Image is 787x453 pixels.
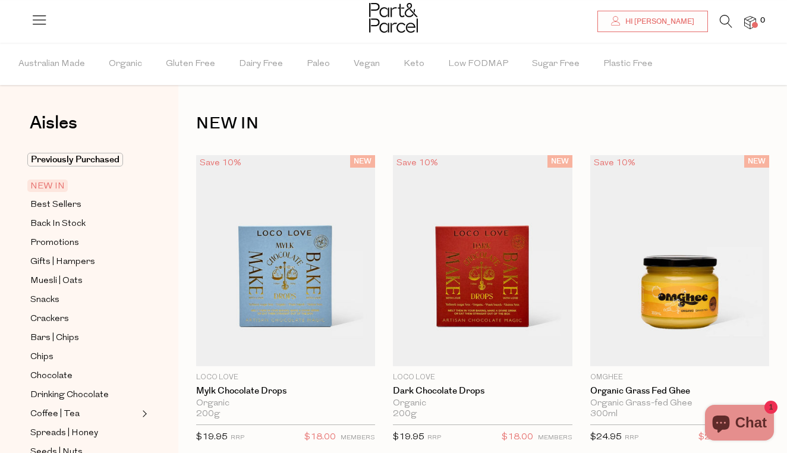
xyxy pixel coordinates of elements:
span: $19.95 [196,433,228,442]
span: Previously Purchased [27,153,123,166]
span: Sugar Free [532,43,580,85]
span: $18.00 [502,430,533,445]
a: NEW IN [30,179,138,193]
span: Crackers [30,312,69,326]
span: 200g [393,409,417,420]
div: Organic [393,398,572,409]
p: Loco Love [393,372,572,383]
span: Bars | Chips [30,331,79,345]
small: MEMBERS [538,435,572,441]
a: Organic Grass Fed Ghee [590,386,769,397]
span: Australian Made [18,43,85,85]
span: Paleo [307,43,330,85]
span: Plastic Free [603,43,653,85]
span: Best Sellers [30,198,81,212]
a: Crackers [30,312,138,326]
span: NEW [744,155,769,168]
a: Spreads | Honey [30,426,138,441]
span: NEW [350,155,375,168]
div: Save 10% [196,155,245,171]
span: Hi [PERSON_NAME] [622,17,694,27]
span: NEW [547,155,572,168]
span: 300ml [590,409,618,420]
a: Gifts | Hampers [30,254,138,269]
span: Drinking Chocolate [30,388,109,402]
div: Save 10% [393,155,442,171]
a: Hi [PERSON_NAME] [597,11,708,32]
span: Spreads | Honey [30,426,98,441]
span: 200g [196,409,220,420]
span: Organic [109,43,142,85]
span: Back In Stock [30,217,86,231]
div: Save 10% [590,155,639,171]
a: Best Sellers [30,197,138,212]
img: Mylk Chocolate Drops [196,155,375,367]
span: $18.00 [304,430,336,445]
a: Previously Purchased [30,153,138,167]
small: RRP [231,435,244,441]
a: Chips [30,350,138,364]
inbox-online-store-chat: Shopify online store chat [701,405,777,443]
span: $24.95 [590,433,622,442]
span: 0 [757,15,768,26]
p: Loco Love [196,372,375,383]
a: Back In Stock [30,216,138,231]
div: Organic Grass-fed Ghee [590,398,769,409]
h1: NEW IN [196,110,769,137]
span: Gifts | Hampers [30,255,95,269]
span: Dairy Free [239,43,283,85]
span: $19.95 [393,433,424,442]
span: Coffee | Tea [30,407,80,421]
span: Chips [30,350,53,364]
img: Dark Chocolate Drops [393,155,572,367]
span: Chocolate [30,369,73,383]
span: Snacks [30,293,59,307]
span: Low FODMAP [448,43,508,85]
span: $22.50 [698,430,730,445]
a: Dark Chocolate Drops [393,386,572,397]
a: Promotions [30,235,138,250]
small: MEMBERS [341,435,375,441]
a: Coffee | Tea [30,407,138,421]
span: Vegan [354,43,380,85]
a: Snacks [30,292,138,307]
span: NEW IN [27,180,68,192]
span: Aisles [30,110,77,136]
a: 0 [744,16,756,29]
img: Part&Parcel [369,3,418,33]
a: Chocolate [30,369,138,383]
a: Muesli | Oats [30,273,138,288]
small: RRP [625,435,638,441]
a: Drinking Chocolate [30,388,138,402]
p: OMGhee [590,372,769,383]
span: Promotions [30,236,79,250]
span: Muesli | Oats [30,274,83,288]
span: Keto [404,43,424,85]
a: Mylk Chocolate Drops [196,386,375,397]
div: Organic [196,398,375,409]
button: Expand/Collapse Coffee | Tea [139,407,147,421]
a: Aisles [30,114,77,144]
img: Organic Grass Fed Ghee [590,155,769,367]
a: Bars | Chips [30,331,138,345]
small: RRP [427,435,441,441]
span: Gluten Free [166,43,215,85]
